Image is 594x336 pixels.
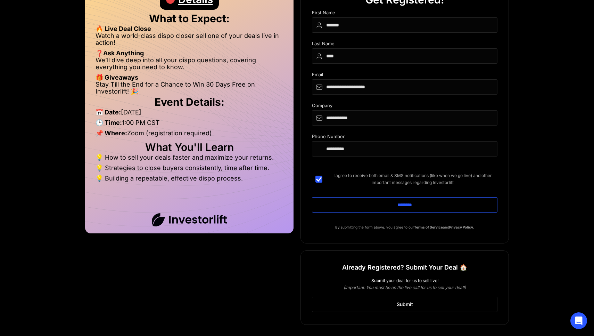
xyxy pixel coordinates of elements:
[96,119,122,126] strong: 🕒 Time:
[312,41,497,48] div: Last Name
[312,103,497,110] div: Company
[312,10,497,17] div: First Name
[96,109,121,116] strong: 📅 Date:
[96,175,283,182] li: 💡 Building a repeatable, effective dispo process.
[312,277,497,284] div: Submit your deal for us to sell live!
[96,165,283,175] li: 💡 Strategies to close buyers consistently, time after time.
[96,144,283,151] h2: What You'll Learn
[312,134,497,141] div: Phone Number
[149,12,230,25] strong: What to Expect:
[312,10,497,224] form: DIspo Day Main Form
[96,32,283,50] li: Watch a world-class dispo closer sell one of your deals live in action!
[312,224,497,231] p: By submitting the form above, you agree to our and .
[96,129,127,137] strong: 📌 Where:
[342,261,467,274] h1: Already Registered? Submit Your Deal 🏠
[155,96,224,108] strong: Event Details:
[96,109,283,119] li: [DATE]
[96,154,283,165] li: 💡 How to sell your deals faster and maximize your returns.
[312,72,497,79] div: Email
[96,49,144,57] strong: ❓Ask Anything
[449,225,473,229] a: Privacy Policy
[96,74,138,81] strong: 🎁 Giveaways
[414,225,443,229] a: Terms of Service
[328,172,497,186] span: I agree to receive both email & SMS notifications (like when we go live) and other important mess...
[344,285,466,290] em: (Important: You must be on the live call for us to sell your deal!)
[312,297,497,312] a: Submit
[96,130,283,140] li: Zoom (registration required)
[96,119,283,130] li: 1:00 PM CST
[570,312,587,329] div: Open Intercom Messenger
[96,81,283,95] li: Stay Till the End for a Chance to Win 30 Days Free on Investorlift! 🎉
[96,25,151,32] strong: 🔥 Live Deal Close
[96,57,283,74] li: We’ll dive deep into all your dispo questions, covering everything you need to know.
